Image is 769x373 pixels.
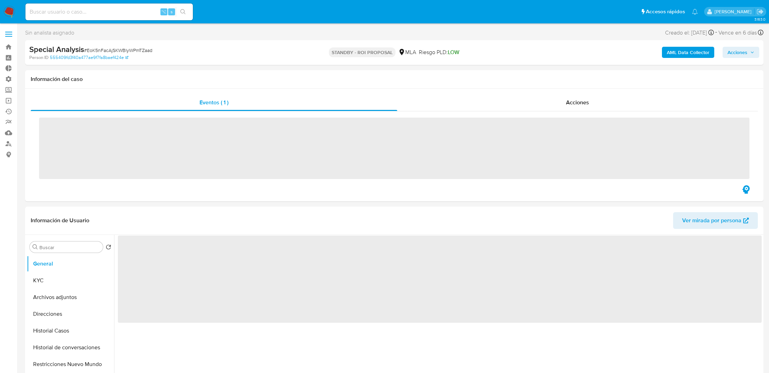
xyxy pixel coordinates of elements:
span: s [171,8,173,15]
a: Salir [756,8,764,15]
span: Acciones [566,98,589,106]
button: search-icon [176,7,190,17]
button: Volver al orden por defecto [106,244,111,252]
button: Buscar [32,244,38,250]
b: Person ID [29,54,48,61]
button: Archivos adjuntos [27,289,114,306]
button: Historial Casos [27,322,114,339]
span: ‌ [39,118,749,179]
button: Ver mirada por persona [673,212,758,229]
span: Acciones [727,47,747,58]
span: Ver mirada por persona [682,212,741,229]
a: Notificaciones [692,9,698,15]
a: 555409fd3f40a477ae9f7fa8baef424e [50,54,128,61]
button: Acciones [723,47,759,58]
h1: Información del caso [31,76,758,83]
span: ‌ [118,236,762,323]
span: Sin analista asignado [25,29,74,37]
span: Eventos ( 1 ) [199,98,228,106]
div: Creado el: [DATE] [665,28,714,37]
input: Buscar usuario o caso... [25,7,193,16]
button: KYC [27,272,114,289]
button: Direcciones [27,306,114,322]
h1: Información de Usuario [31,217,89,224]
span: - [715,28,717,37]
p: fabricio.bottalo@mercadolibre.com [715,8,754,15]
button: AML Data Collector [662,47,714,58]
button: Historial de conversaciones [27,339,114,356]
button: Restricciones Nuevo Mundo [27,356,114,373]
button: General [27,255,114,272]
input: Buscar [39,244,100,251]
div: MLA [398,49,416,56]
span: LOW [448,48,459,56]
span: ⌥ [161,8,166,15]
span: Vence en 6 días [718,29,757,37]
span: Riesgo PLD: [419,49,459,56]
span: # EoK5nFacAjSKWBlyWPmTZaad [84,47,152,54]
b: Special Analysis [29,44,84,55]
p: STANDBY - ROI PROPOSAL [329,47,395,57]
b: AML Data Collector [667,47,709,58]
span: Accesos rápidos [646,8,685,15]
